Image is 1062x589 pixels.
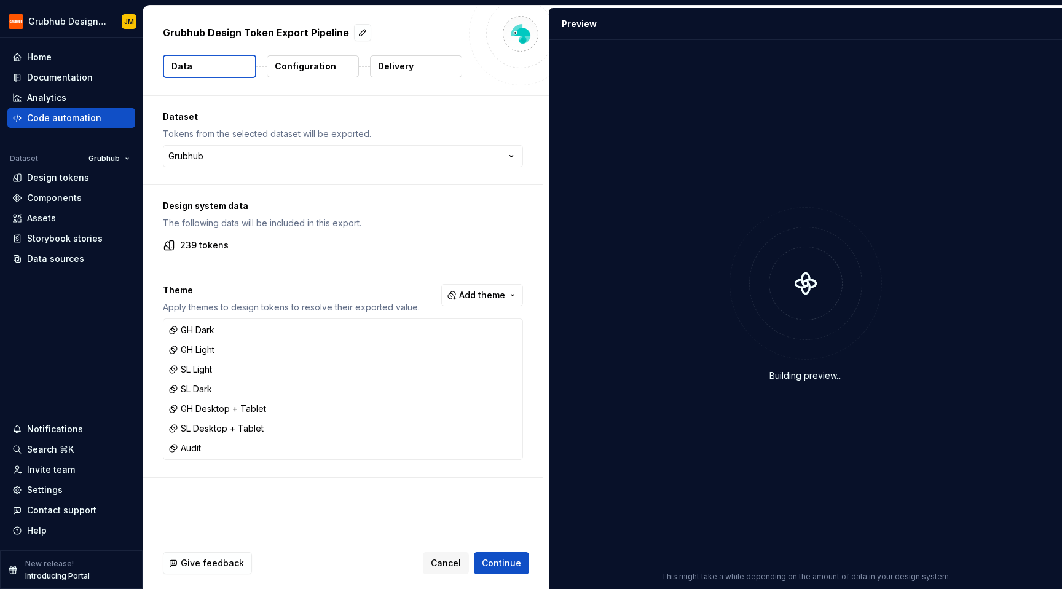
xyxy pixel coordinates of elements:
[7,68,135,87] a: Documentation
[163,128,523,140] p: Tokens from the selected dataset will be exported.
[10,154,38,164] div: Dataset
[275,60,336,73] p: Configuration
[27,212,56,224] div: Assets
[163,301,420,314] p: Apply themes to design tokens to resolve their exported value.
[181,557,244,569] span: Give feedback
[7,500,135,520] button: Contact support
[431,557,461,569] span: Cancel
[168,344,214,356] div: GH Light
[27,71,93,84] div: Documentation
[27,524,47,537] div: Help
[2,8,140,34] button: Grubhub Design SystemJM
[163,111,523,123] p: Dataset
[168,383,212,395] div: SL Dark
[27,92,66,104] div: Analytics
[88,154,120,164] span: Grubhub
[7,440,135,459] button: Search ⌘K
[7,229,135,248] a: Storybook stories
[27,232,103,245] div: Storybook stories
[180,239,229,251] p: 239 tokens
[9,14,23,29] img: 4e8d6f31-f5cf-47b4-89aa-e4dec1dc0822.png
[7,188,135,208] a: Components
[171,60,192,73] p: Data
[562,18,597,30] div: Preview
[7,88,135,108] a: Analytics
[7,419,135,439] button: Notifications
[168,324,214,336] div: GH Dark
[168,442,201,454] div: Audit
[28,15,107,28] div: Grubhub Design System
[163,200,523,212] p: Design system data
[482,557,521,569] span: Continue
[27,504,96,516] div: Contact support
[168,363,212,376] div: SL Light
[459,289,505,301] span: Add theme
[27,464,75,476] div: Invite team
[7,168,135,188] a: Design tokens
[27,172,89,184] div: Design tokens
[163,284,420,296] p: Theme
[168,422,264,435] div: SL Desktop + Tablet
[661,572,951,582] p: This might take a while depending on the amount of data in your design system.
[25,571,90,581] p: Introducing Portal
[124,17,134,26] div: JM
[163,217,523,229] p: The following data will be included in this export.
[7,47,135,67] a: Home
[25,559,74,569] p: New release!
[27,192,82,204] div: Components
[27,253,84,265] div: Data sources
[769,370,842,382] div: Building preview...
[27,51,52,63] div: Home
[423,552,469,574] button: Cancel
[441,284,523,306] button: Add theme
[168,403,266,415] div: GH Desktop + Tablet
[27,443,74,456] div: Search ⌘K
[83,150,135,167] button: Grubhub
[27,423,83,435] div: Notifications
[267,55,359,77] button: Configuration
[163,55,256,78] button: Data
[7,480,135,500] a: Settings
[378,60,414,73] p: Delivery
[27,112,101,124] div: Code automation
[7,460,135,480] a: Invite team
[474,552,529,574] button: Continue
[7,521,135,540] button: Help
[7,108,135,128] a: Code automation
[370,55,462,77] button: Delivery
[163,25,349,40] p: Grubhub Design Token Export Pipeline
[163,552,252,574] button: Give feedback
[7,208,135,228] a: Assets
[27,484,63,496] div: Settings
[7,249,135,269] a: Data sources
